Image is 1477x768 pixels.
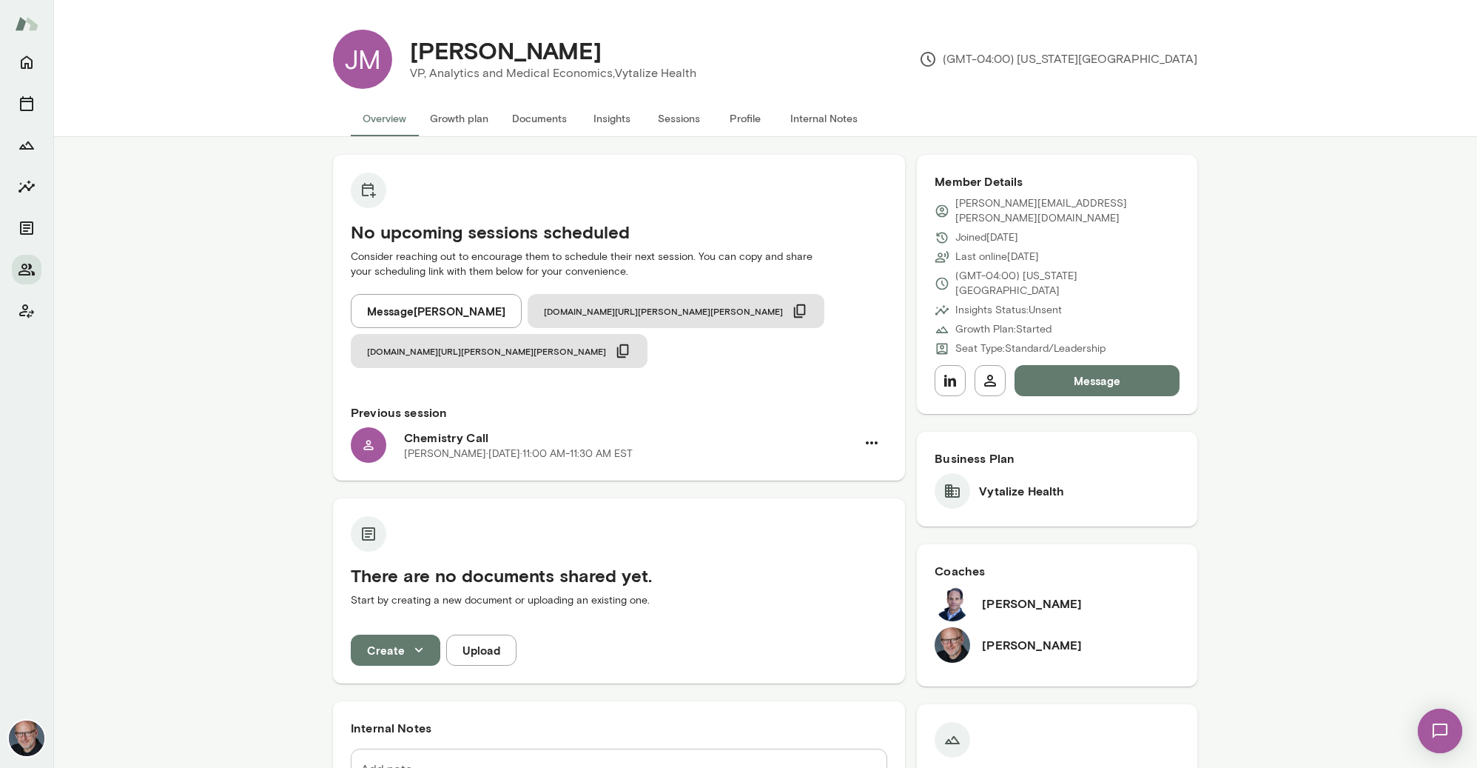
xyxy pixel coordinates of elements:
[351,250,887,279] p: Consider reaching out to encourage them to schedule their next session. You can copy and share yo...
[935,562,1180,580] h6: Coaches
[935,586,970,621] img: Jeremy Shane
[544,305,783,317] span: [DOMAIN_NAME][URL][PERSON_NAME][PERSON_NAME]
[955,303,1062,318] p: Insights Status: Unsent
[12,47,41,77] button: Home
[955,196,1180,226] p: [PERSON_NAME][EMAIL_ADDRESS][PERSON_NAME][DOMAIN_NAME]
[778,101,869,136] button: Internal Notes
[351,220,887,244] h5: No upcoming sessions scheduled
[955,322,1052,337] p: Growth Plan: Started
[935,173,1180,190] h6: Member Details
[982,636,1082,654] h6: [PERSON_NAME]
[9,721,44,756] img: Nick Gould
[982,595,1082,612] h6: [PERSON_NAME]
[935,450,1180,467] h6: Business Plan
[404,447,633,461] p: [PERSON_NAME] · [DATE] · 11:00 AM-11:30 AM EST
[12,296,41,326] button: Client app
[351,101,418,136] button: Overview
[351,635,440,666] button: Create
[528,294,824,328] button: [DOMAIN_NAME][URL][PERSON_NAME][PERSON_NAME]
[404,429,856,447] h6: Chemistry Call
[410,64,696,82] p: VP, Analytics and Medical Economics, Vytalize Health
[418,101,500,136] button: Growth plan
[410,36,602,64] h4: [PERSON_NAME]
[12,255,41,284] button: Members
[15,10,38,38] img: Mento
[351,294,522,328] button: Message[PERSON_NAME]
[955,230,1018,245] p: Joined [DATE]
[333,30,392,89] div: JM
[935,627,970,663] img: Nick Gould
[955,341,1106,356] p: Seat Type: Standard/Leadership
[12,172,41,201] button: Insights
[351,719,887,737] h6: Internal Notes
[955,250,1039,264] p: Last online [DATE]
[500,101,579,136] button: Documents
[919,50,1197,68] p: (GMT-04:00) [US_STATE][GEOGRAPHIC_DATA]
[712,101,778,136] button: Profile
[351,404,887,421] h6: Previous session
[351,334,647,368] button: [DOMAIN_NAME][URL][PERSON_NAME][PERSON_NAME]
[579,101,645,136] button: Insights
[12,130,41,160] button: Growth Plan
[351,593,887,608] p: Start by creating a new document or uploading an existing one.
[979,482,1064,500] h6: Vytalize Health
[446,635,517,666] button: Upload
[645,101,712,136] button: Sessions
[955,269,1180,298] p: (GMT-04:00) [US_STATE][GEOGRAPHIC_DATA]
[351,564,887,587] h5: There are no documents shared yet.
[367,345,606,357] span: [DOMAIN_NAME][URL][PERSON_NAME][PERSON_NAME]
[1015,365,1180,396] button: Message
[12,89,41,118] button: Sessions
[12,213,41,243] button: Documents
